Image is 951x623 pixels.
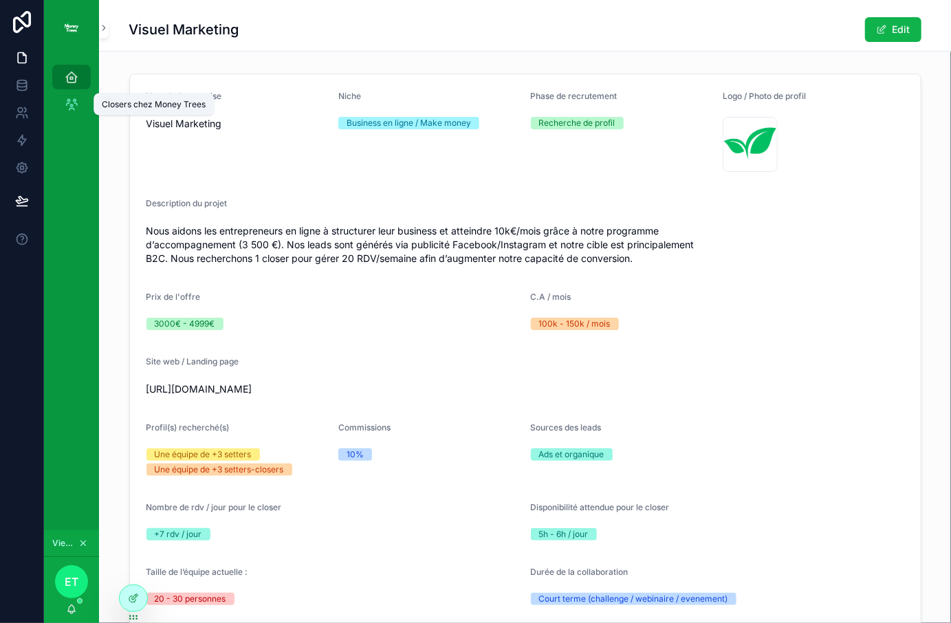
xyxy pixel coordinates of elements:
[146,382,904,396] span: [URL][DOMAIN_NAME]
[155,463,284,476] div: Une équipe de +3 setters-closers
[531,567,628,577] span: Durée de la collaboration
[146,198,228,208] span: Description du projet
[539,117,615,129] div: Recherche de profil
[539,448,604,461] div: Ads et organique
[146,356,239,367] span: Site web / Landing page
[146,422,230,433] span: Profil(s) recherché(s)
[146,567,248,577] span: Taille de l’équipe actuelle :
[531,502,670,512] span: Disponibilité attendue pour le closer
[146,292,201,302] span: Prix de l'offre
[539,593,728,605] div: Court terme (challenge / webinaire / evenement)
[539,318,611,330] div: 100k - 150k / mois
[338,91,361,101] span: Niche
[155,593,226,605] div: 20 - 30 personnes
[531,422,602,433] span: Sources des leads
[531,292,571,302] span: C.A / mois
[65,573,78,590] span: Et
[146,91,222,101] span: Nom de l’entreprise
[155,448,252,461] div: Une équipe de +3 setters
[146,224,904,265] span: Nous aidons les entrepreneurs en ligne à structurer leur business et atteindre 10k€/mois grâce à ...
[531,91,617,101] span: Phase de recrutement
[61,17,83,39] img: App logo
[347,448,364,461] div: 10%
[52,538,76,549] span: Viewing as Entreprise
[44,55,99,135] div: scrollable content
[155,318,215,330] div: 3000€ - 4999€
[347,117,471,129] div: Business en ligne / Make money
[155,528,202,540] div: +7 rdv / jour
[146,502,282,512] span: Nombre de rdv / jour pour le closer
[146,117,328,131] span: Visuel Marketing
[539,528,589,540] div: 5h - 6h / jour
[865,17,921,42] button: Edit
[723,91,806,101] span: Logo / Photo de profil
[129,20,239,39] h1: Visuel Marketing
[102,99,206,110] div: Closers chez Money Trees
[338,422,391,433] span: Commissions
